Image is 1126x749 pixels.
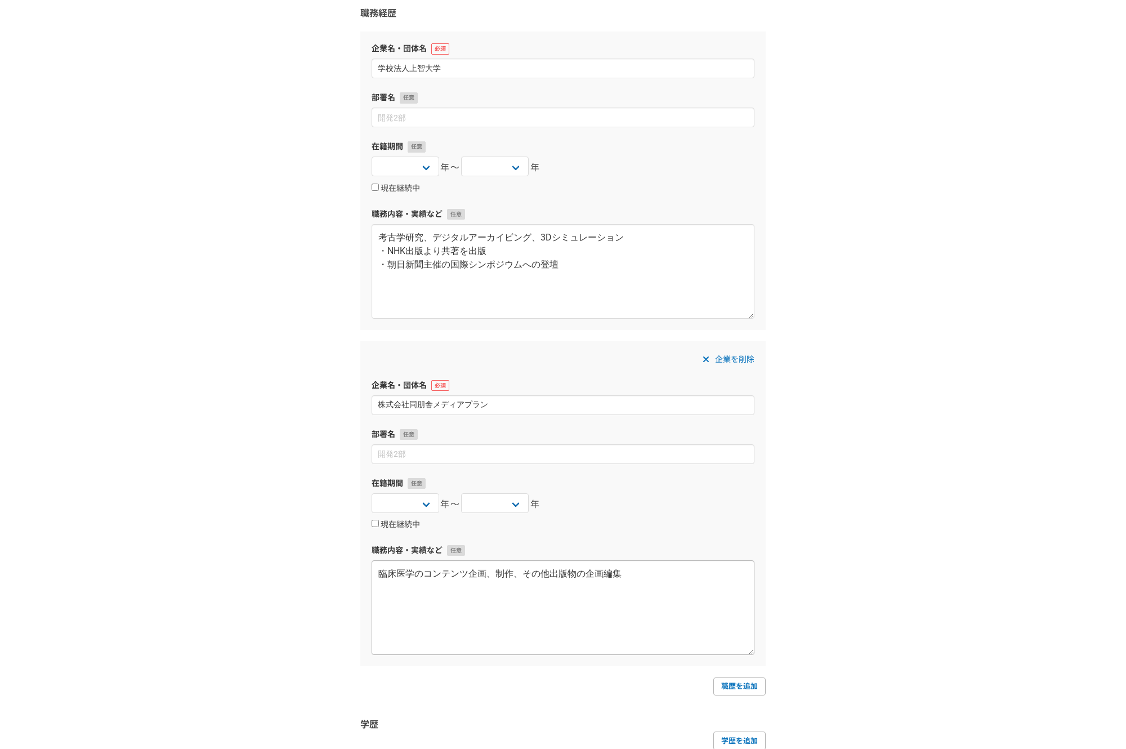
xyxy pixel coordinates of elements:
h3: 学歴 [360,718,766,732]
label: 企業名・団体名 [372,380,754,391]
input: 開発2部 [372,444,754,464]
span: 企業を削除 [715,353,754,366]
label: 現在継続中 [372,520,420,530]
span: 年 [530,161,540,175]
label: 部署名 [372,429,754,440]
input: エニィクルー株式会社 [372,395,754,415]
label: 職務内容・実績など [372,208,754,220]
input: 現在継続中 [372,520,379,527]
label: 在籍期間 [372,478,754,489]
span: 年〜 [440,161,460,175]
label: 在籍期間 [372,141,754,153]
input: 現在継続中 [372,184,379,191]
a: 職歴を追加 [713,677,766,695]
input: 開発2部 [372,108,754,127]
span: 年 [530,498,540,511]
label: 現在継続中 [372,184,420,194]
label: 部署名 [372,92,754,104]
label: 企業名・団体名 [372,43,754,55]
input: エニィクルー株式会社 [372,59,754,78]
span: 年〜 [440,498,460,511]
h3: 職務経歴 [360,7,766,20]
label: 職務内容・実績など [372,545,754,556]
